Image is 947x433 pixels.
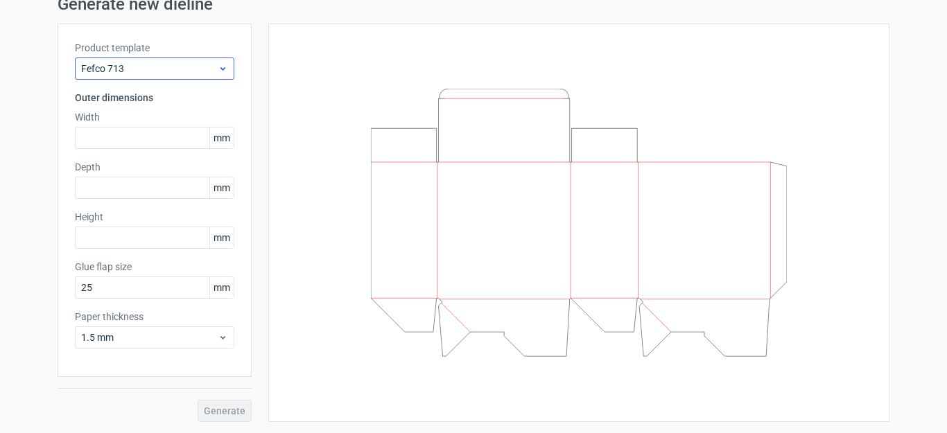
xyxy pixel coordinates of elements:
label: Glue flap size [75,260,234,274]
label: Width [75,110,234,124]
label: Product template [75,41,234,55]
label: Paper thickness [75,310,234,324]
label: Height [75,210,234,224]
span: Fefco 713 [81,62,218,76]
h3: Outer dimensions [75,91,234,105]
span: mm [209,177,234,198]
span: 1.5 mm [81,330,218,344]
label: Depth [75,160,234,174]
span: mm [209,277,234,298]
span: mm [209,227,234,248]
span: mm [209,127,234,148]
